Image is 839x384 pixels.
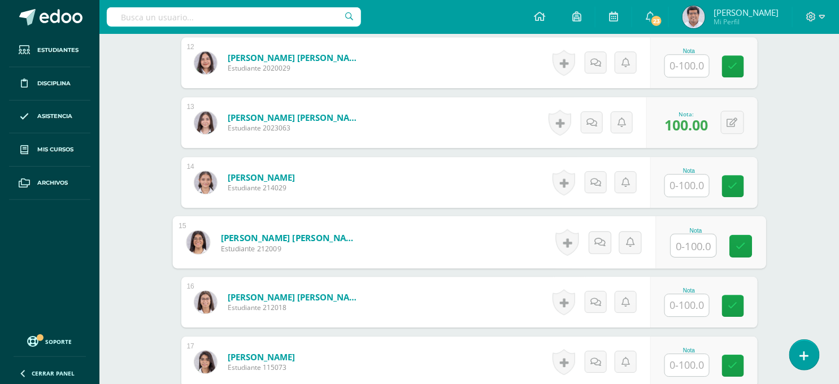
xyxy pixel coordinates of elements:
a: [PERSON_NAME] [PERSON_NAME] [228,291,363,303]
span: Asistencia [37,112,72,121]
a: [PERSON_NAME] [PERSON_NAME] [228,52,363,63]
input: 0-100.0 [665,55,709,77]
img: bfb5e43dfd3fce1991d6c2093a34eb2a.png [194,51,217,74]
div: Nota [664,48,714,54]
input: 0-100.0 [665,354,709,376]
a: Soporte [14,333,86,348]
input: Busca un usuario... [107,7,361,27]
span: Estudiante 115073 [228,363,295,372]
img: f4fdcbb07cdf70817b6bca09634cd6d3.png [682,6,705,28]
a: [PERSON_NAME] [PERSON_NAME] [220,232,360,243]
span: Mi Perfil [714,17,779,27]
div: Nota [664,347,714,354]
span: Cerrar panel [32,369,75,377]
img: 5314e2d780592f124e930c7ca26f6512.png [194,291,217,313]
img: 6e75ab6894384eaa51cf5ab8858b8b17.png [194,111,217,134]
input: 0-100.0 [665,174,709,197]
img: 009695cd9f0d46e2e8d599edfa33f158.png [186,230,210,254]
div: Nota [664,168,714,174]
span: [PERSON_NAME] [714,7,779,18]
a: Mis cursos [9,133,90,167]
span: Mis cursos [37,145,73,154]
span: Estudiante 2023063 [228,123,363,133]
a: Asistencia [9,101,90,134]
span: Archivos [37,178,68,187]
input: 0-100.0 [671,234,716,257]
a: Archivos [9,167,90,200]
img: ea47ce28a7496064ea32b8adea22b8c5.png [194,351,217,373]
div: Nota [670,227,721,233]
a: Disciplina [9,67,90,101]
span: Estudiante 212018 [228,303,363,312]
img: 736555dd6ace7aafd254217098a092bc.png [194,171,217,194]
span: Estudiante 212009 [220,243,360,254]
span: Disciplina [37,79,71,88]
a: [PERSON_NAME] [PERSON_NAME] [228,112,363,123]
a: [PERSON_NAME] [228,172,295,183]
a: [PERSON_NAME] [228,351,295,363]
span: Estudiantes [37,46,79,55]
span: Soporte [46,338,72,346]
div: Nota [664,287,714,294]
span: 100.00 [665,115,708,134]
div: Nota: [665,110,708,118]
span: 23 [650,15,663,27]
input: 0-100.0 [665,294,709,316]
span: Estudiante 214029 [228,183,295,193]
span: Estudiante 2020029 [228,63,363,73]
a: Estudiantes [9,34,90,67]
